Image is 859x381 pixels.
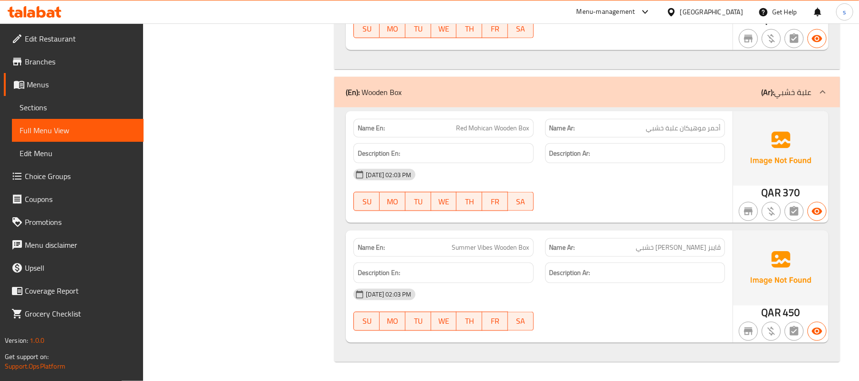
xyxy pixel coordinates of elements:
[512,314,530,328] span: SA
[636,243,721,253] span: ڤايبز [PERSON_NAME] خشبي
[4,188,144,211] a: Coupons
[353,19,380,38] button: SU
[456,312,482,331] button: TH
[30,334,44,347] span: 1.0.0
[25,285,136,296] span: Coverage Report
[456,123,529,133] span: Red Mohican Wooden Box
[807,322,827,341] button: Available
[4,256,144,279] a: Upsell
[733,231,828,305] img: Ae5nvW7+0k+MAAAAAElFTkSuQmCC
[4,50,144,73] a: Branches
[25,193,136,205] span: Coupons
[4,165,144,188] a: Choice Groups
[512,22,530,36] span: SA
[346,85,360,99] b: (En):
[486,195,504,209] span: FR
[380,19,405,38] button: MO
[482,312,508,331] button: FR
[785,29,804,48] button: Not has choices
[4,233,144,256] a: Menu disclaimer
[358,314,376,328] span: SU
[435,314,453,328] span: WE
[4,279,144,302] a: Coverage Report
[5,360,65,372] a: Support.OpsPlatform
[783,303,800,322] span: 450
[383,314,402,328] span: MO
[739,29,758,48] button: Not branch specific item
[431,312,457,331] button: WE
[431,19,457,38] button: WE
[452,243,529,253] span: Summer Vibes Wooden Box
[358,148,400,159] strong: Description En:
[783,183,800,202] span: 370
[733,111,828,186] img: Ae5nvW7+0k+MAAAAAElFTkSuQmCC
[25,216,136,228] span: Promotions
[25,56,136,67] span: Branches
[5,334,28,347] span: Version:
[460,314,478,328] span: TH
[25,170,136,182] span: Choice Groups
[460,195,478,209] span: TH
[456,192,482,211] button: TH
[4,302,144,325] a: Grocery Checklist
[482,192,508,211] button: FR
[358,22,376,36] span: SU
[739,322,758,341] button: Not branch specific item
[358,243,385,253] strong: Name En:
[358,267,400,279] strong: Description En:
[12,96,144,119] a: Sections
[482,19,508,38] button: FR
[383,195,402,209] span: MO
[25,262,136,274] span: Upsell
[4,73,144,96] a: Menus
[20,102,136,113] span: Sections
[761,85,774,99] b: (Ar):
[508,192,534,211] button: SA
[358,123,385,133] strong: Name En:
[353,192,380,211] button: SU
[380,192,405,211] button: MO
[405,19,431,38] button: TU
[12,142,144,165] a: Edit Menu
[762,29,781,48] button: Purchased item
[646,123,721,133] span: أحمر موهيكان علبة خشبي
[512,195,530,209] span: SA
[549,267,590,279] strong: Description Ar:
[762,322,781,341] button: Purchased item
[486,314,504,328] span: FR
[785,202,804,221] button: Not has choices
[5,350,49,363] span: Get support on:
[346,86,402,98] p: Wooden Box
[843,7,846,17] span: s
[762,183,781,202] span: QAR
[435,195,453,209] span: WE
[334,77,840,107] div: (En): Wooden Box(Ar):علبة خشبي
[577,6,635,18] div: Menu-management
[25,33,136,44] span: Edit Restaurant
[12,119,144,142] a: Full Menu View
[20,125,136,136] span: Full Menu View
[409,314,427,328] span: TU
[761,86,811,98] p: علبة خشبي
[362,290,415,299] span: [DATE] 02:03 PM
[762,303,781,322] span: QAR
[549,243,575,253] strong: Name Ar:
[20,148,136,159] span: Edit Menu
[549,123,575,133] strong: Name Ar:
[25,239,136,251] span: Menu disclaimer
[358,195,376,209] span: SU
[486,22,504,36] span: FR
[807,29,827,48] button: Available
[380,312,405,331] button: MO
[4,27,144,50] a: Edit Restaurant
[807,202,827,221] button: Available
[762,202,781,221] button: Purchased item
[4,211,144,233] a: Promotions
[739,202,758,221] button: Not branch specific item
[508,19,534,38] button: SA
[431,192,457,211] button: WE
[353,312,380,331] button: SU
[383,22,402,36] span: MO
[405,192,431,211] button: TU
[27,79,136,90] span: Menus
